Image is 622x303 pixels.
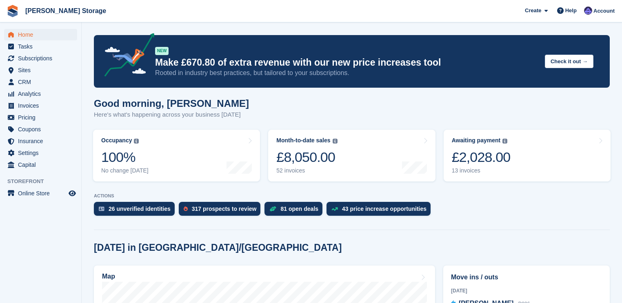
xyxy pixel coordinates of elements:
[276,149,337,166] div: £8,050.00
[179,202,265,220] a: 317 prospects to review
[18,124,67,135] span: Coupons
[18,41,67,52] span: Tasks
[18,112,67,123] span: Pricing
[101,167,149,174] div: No change [DATE]
[280,206,318,212] div: 81 open deals
[155,47,169,55] div: NEW
[4,100,77,111] a: menu
[451,287,602,294] div: [DATE]
[452,149,511,166] div: £2,028.00
[94,193,610,199] p: ACTIONS
[342,206,427,212] div: 43 price increase opportunities
[264,202,327,220] a: 81 open deals
[4,159,77,170] a: menu
[18,135,67,147] span: Insurance
[67,188,77,198] a: Preview store
[269,206,276,212] img: deal-1b604bf984904fb50ccaf53a9ad4b4a5d6e5aea283cecdc64d6e3604feb123c2.svg
[502,139,507,144] img: icon-info-grey-7440780725fd019a000dd9b08b2336e03edf1995a4989e88bcd33f0948082b44.svg
[98,33,155,80] img: price-adjustments-announcement-icon-8257ccfd72463d97f412b2fc003d46551f7dbcb40ab6d574587a9cd5c0d94...
[4,53,77,64] a: menu
[101,137,132,144] div: Occupancy
[18,100,67,111] span: Invoices
[93,130,260,181] a: Occupancy 100% No change [DATE]
[18,64,67,76] span: Sites
[134,139,139,144] img: icon-info-grey-7440780725fd019a000dd9b08b2336e03edf1995a4989e88bcd33f0948082b44.svg
[584,7,592,15] img: Tim Sinnott
[101,149,149,166] div: 100%
[22,4,109,18] a: [PERSON_NAME] Storage
[18,76,67,88] span: CRM
[444,130,611,181] a: Awaiting payment £2,028.00 13 invoices
[18,159,67,170] span: Capital
[99,206,104,211] img: verify_identity-adf6edd0f0f0b5bbfe63781bf79b02c33cf7c696d77639b501bdc392416b5a36.svg
[4,124,77,135] a: menu
[4,112,77,123] a: menu
[4,64,77,76] a: menu
[545,55,593,68] button: Check it out →
[276,137,330,144] div: Month-to-date sales
[155,57,538,69] p: Make £670.80 of extra revenue with our new price increases tool
[184,206,188,211] img: prospect-51fa495bee0391a8d652442698ab0144808aea92771e9ea1ae160a38d050c398.svg
[155,69,538,77] p: Rooted in industry best practices, but tailored to your subscriptions.
[331,207,338,211] img: price_increase_opportunities-93ffe204e8149a01c8c9dc8f82e8f89637d9d84a8eef4429ea346261dce0b2c0.svg
[276,167,337,174] div: 52 invoices
[94,242,342,253] h2: [DATE] in [GEOGRAPHIC_DATA]/[GEOGRAPHIC_DATA]
[18,53,67,64] span: Subscriptions
[102,273,115,280] h2: Map
[452,137,501,144] div: Awaiting payment
[18,188,67,199] span: Online Store
[94,202,179,220] a: 26 unverified identities
[192,206,257,212] div: 317 prospects to review
[18,147,67,159] span: Settings
[7,5,19,17] img: stora-icon-8386f47178a22dfd0bd8f6a31ec36ba5ce8667c1dd55bd0f319d3a0aa187defe.svg
[452,167,511,174] div: 13 invoices
[4,188,77,199] a: menu
[327,202,435,220] a: 43 price increase opportunities
[4,135,77,147] a: menu
[4,29,77,40] a: menu
[18,88,67,100] span: Analytics
[7,177,81,186] span: Storefront
[333,139,338,144] img: icon-info-grey-7440780725fd019a000dd9b08b2336e03edf1995a4989e88bcd33f0948082b44.svg
[94,98,249,109] h1: Good morning, [PERSON_NAME]
[451,272,602,282] h2: Move ins / outs
[4,41,77,52] a: menu
[109,206,171,212] div: 26 unverified identities
[565,7,577,15] span: Help
[4,147,77,159] a: menu
[525,7,541,15] span: Create
[593,7,615,15] span: Account
[4,88,77,100] a: menu
[18,29,67,40] span: Home
[268,130,435,181] a: Month-to-date sales £8,050.00 52 invoices
[4,76,77,88] a: menu
[94,110,249,119] p: Here's what's happening across your business [DATE]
